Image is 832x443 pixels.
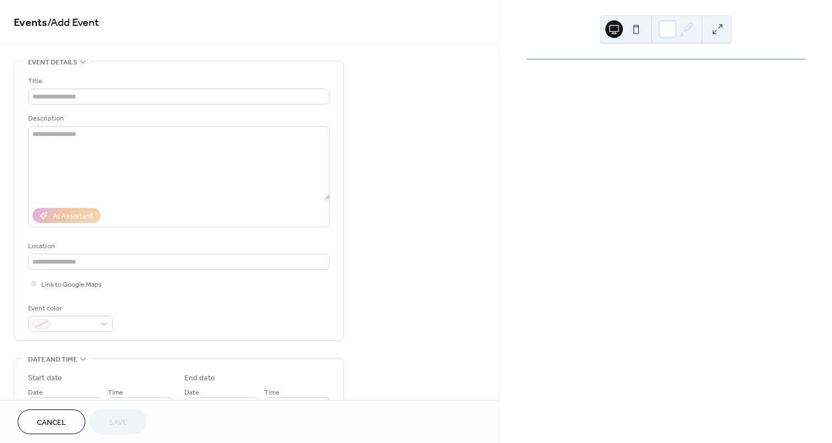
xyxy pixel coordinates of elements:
[28,373,62,384] div: Start date
[14,12,47,34] a: Events
[28,303,111,314] div: Event color
[108,387,123,398] span: Time
[28,387,43,398] span: Date
[28,240,327,252] div: Location
[28,354,77,365] span: Date and time
[18,409,85,434] button: Cancel
[47,12,99,34] span: / Add Event
[264,387,280,398] span: Time
[37,417,66,429] span: Cancel
[184,387,199,398] span: Date
[184,373,215,384] div: End date
[41,279,102,291] span: Link to Google Maps
[28,75,327,87] div: Title
[28,57,77,68] span: Event details
[28,113,327,124] div: Description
